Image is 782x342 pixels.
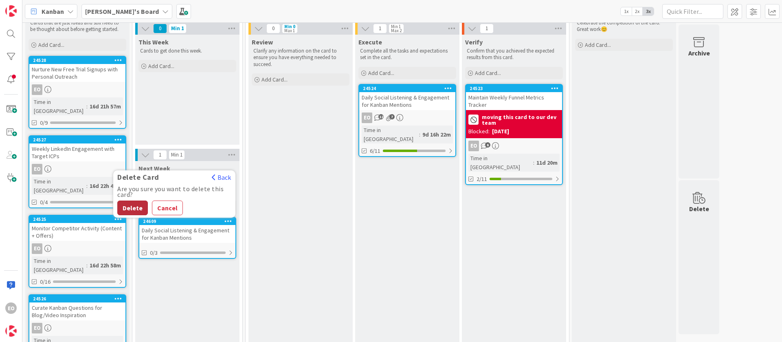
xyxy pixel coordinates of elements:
span: 1x [621,7,632,15]
span: This Week [138,38,169,46]
span: Review [252,38,273,46]
div: 11d 20m [534,158,560,167]
div: EO [466,141,562,151]
a: 24523Maintain Weekly Funnel Metrics Trackermoving this card to our dev teamBlocked:[DATE]EOTime i... [465,84,563,185]
span: 2/11 [477,175,487,183]
div: 24528 [29,57,125,64]
div: EO [468,141,479,151]
span: : [86,261,88,270]
div: 24609Delete CardBackAre you sure you want to delete this card?DeleteCancelDaily Social Listening ... [139,218,235,243]
div: 24524 [359,85,455,92]
div: 24527 [29,136,125,143]
span: 7 [389,114,395,119]
p: Complete all the tasks and expectations set in the card. [360,48,455,61]
div: Time in [GEOGRAPHIC_DATA] [362,126,419,143]
span: 0 [266,24,280,33]
div: EO [29,243,125,254]
span: 1 [373,24,387,33]
span: Verify [465,38,483,46]
div: 24523 [466,85,562,92]
div: Daily Social Listening & Engagement for Kanban Mentions [139,225,235,243]
div: Min 0 [284,24,295,29]
div: 24523 [470,86,562,91]
img: Visit kanbanzone.com [5,5,17,17]
button: Cancel [152,201,183,215]
span: 1 [480,24,494,33]
div: 9d 16h 22m [420,130,453,139]
div: Daily Social Listening & Engagement for Kanban Mentions [359,92,455,110]
b: [PERSON_NAME]'s Board [85,7,159,15]
div: EO [362,113,372,123]
span: 12 [378,114,384,119]
div: EO [5,302,17,314]
span: : [533,158,534,167]
a: 24609Delete CardBackAre you sure you want to delete this card?DeleteCancelDaily Social Listening ... [138,217,236,259]
div: EO [32,84,42,95]
span: : [86,181,88,190]
span: 0/16 [40,278,51,286]
span: 😊 [601,26,607,33]
a: 24528Nurture New Free Trial Signups with Personal OutreachEOTime in [GEOGRAPHIC_DATA]:16d 21h 57m0/9 [29,56,126,129]
span: 0/9 [40,119,48,127]
a: 24524Daily Social Listening & Engagement for Kanban MentionsEOTime in [GEOGRAPHIC_DATA]:9d 16h 22... [358,84,456,157]
div: Nurture New Free Trial Signups with Personal Outreach [29,64,125,82]
span: 2x [632,7,643,15]
div: Are you sure you want to delete this card? [117,186,231,197]
span: Add Card... [368,69,394,77]
div: Min 1 [171,26,184,31]
div: EO [29,323,125,333]
span: 0 [153,24,167,33]
div: Maintain Weekly Funnel Metrics Tracker [466,92,562,110]
span: Add Card... [261,76,288,83]
div: Time in [GEOGRAPHIC_DATA] [32,97,86,115]
div: Max 2 [391,29,402,33]
div: Max 1 [284,29,295,33]
a: 24525Monitor Competitor Activity (Content + Offers)EOTime in [GEOGRAPHIC_DATA]:16d 22h 58m0/16 [29,215,126,288]
div: Time in [GEOGRAPHIC_DATA] [468,154,533,172]
div: Monitor Competitor Activity (Content + Offers) [29,223,125,241]
div: 24528Nurture New Free Trial Signups with Personal Outreach [29,57,125,82]
span: Add Card... [475,69,501,77]
p: Cards that are just ideas and still need to be thought about before getting started. [30,20,125,33]
div: Weekly LinkedIn Engagement with Target ICPs [29,143,125,161]
div: 24528 [33,57,125,63]
div: EO [359,113,455,123]
button: Delete [117,201,148,215]
div: EO [29,84,125,95]
div: Delete [689,204,709,214]
div: EO [29,164,125,174]
div: Archive [688,48,710,58]
img: avatar [5,325,17,337]
div: 24527 [33,137,125,143]
div: 24524 [363,86,455,91]
div: 16d 21h 57m [88,102,123,111]
div: Curate Kanban Questions for Blog/Video Inspiration [29,302,125,320]
div: EO [32,323,42,333]
div: 24527Weekly LinkedIn Engagement with Target ICPs [29,136,125,161]
span: 0/4 [40,198,48,207]
div: 16d 22h 41m [88,181,123,190]
span: 0/3 [150,249,158,257]
p: Cards to get done this week. [140,48,235,54]
span: 6/11 [370,147,380,155]
div: 24525Monitor Competitor Activity (Content + Offers) [29,216,125,241]
div: 24526 [33,296,125,302]
span: Add Card... [148,62,174,70]
span: 6 [485,142,490,148]
div: 24526 [29,295,125,302]
b: moving this card to our dev team [482,114,560,126]
div: Min 1 [391,24,401,29]
div: Time in [GEOGRAPHIC_DATA] [32,256,86,274]
div: Min 1 [171,153,182,157]
span: Delete Card [113,173,163,181]
div: 24609 [143,218,235,224]
div: 24609Delete CardBackAre you sure you want to delete this card?DeleteCancel [139,218,235,225]
div: EO [32,164,42,174]
div: 24525 [33,216,125,222]
span: : [86,102,88,111]
div: 24525 [29,216,125,223]
span: Next Week [138,164,170,172]
span: Add Card... [585,41,611,49]
div: 24524Daily Social Listening & Engagement for Kanban Mentions [359,85,455,110]
span: Add Card... [38,41,64,49]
